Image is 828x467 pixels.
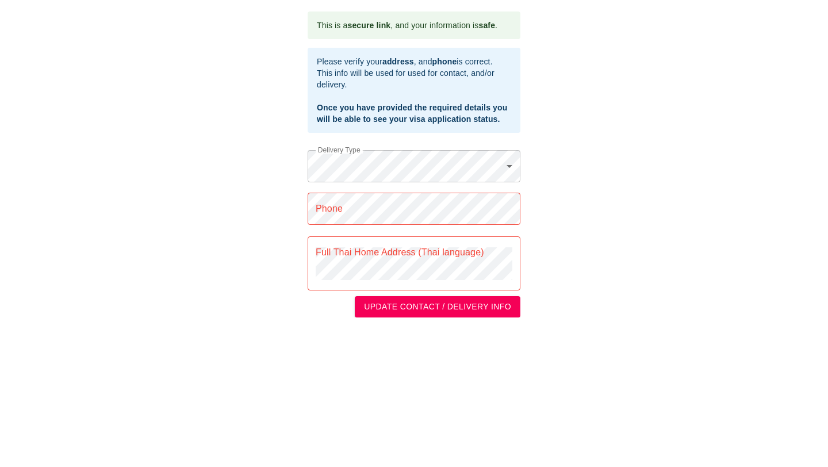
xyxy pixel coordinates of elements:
b: safe [478,21,495,30]
b: address [382,57,414,66]
div: Once you have provided the required details you will be able to see your visa application status. [317,102,511,125]
div: This is a , and your information is . [317,15,497,36]
button: UPDATE CONTACT / DELIVERY INFO [355,296,520,317]
div: Please verify your , and is correct. [317,56,511,67]
div: This info will be used for used for contact, and/or delivery. [317,67,511,90]
span: UPDATE CONTACT / DELIVERY INFO [364,300,511,314]
b: secure link [347,21,390,30]
b: phone [432,57,457,66]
